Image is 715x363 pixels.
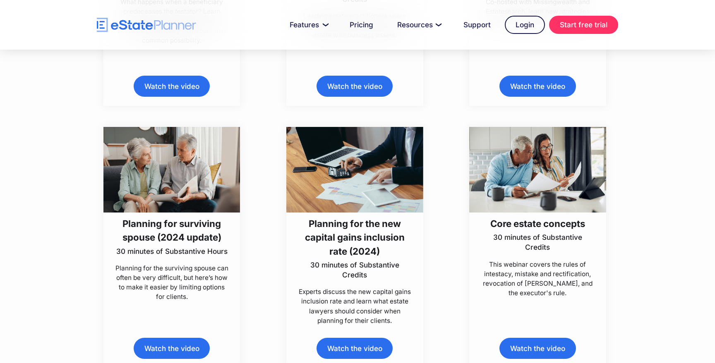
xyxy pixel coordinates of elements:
p: Experts discuss the new capital gains inclusion rate and learn what estate lawyers should conside... [298,287,412,325]
a: Resources [387,17,449,33]
a: Watch the video [499,338,576,359]
h3: Planning for the new capital gains inclusion rate (2024) [298,217,412,258]
a: Planning for surviving spouse (2024 update)30 minutes of Substantive HoursPlanning for the surviv... [103,127,240,302]
a: Start free trial [549,16,618,34]
a: Core estate concepts30 minutes of Substantive CreditsThis webinar covers the rules of intestacy, ... [469,127,606,298]
p: 30 minutes of Substantive Credits [298,260,412,280]
a: Support [453,17,501,33]
a: Pricing [340,17,383,33]
a: Features [280,17,336,33]
a: home [97,18,196,32]
a: Watch the video [134,338,210,359]
a: Watch the video [317,338,393,359]
h3: Core estate concepts [481,217,595,230]
a: Login [505,16,545,34]
p: 30 minutes of Substantive Credits [481,232,595,252]
h3: Planning for surviving spouse (2024 update) [115,217,229,244]
a: Watch the video [134,76,210,97]
a: Watch the video [499,76,576,97]
a: Planning for the new capital gains inclusion rate (2024)30 minutes of Substantive CreditsExperts ... [286,127,423,325]
p: Planning for the surviving spouse can often be very difficult, but here’s how to make it easier b... [115,263,229,302]
a: Watch the video [317,76,393,97]
p: 30 minutes of Substantive Hours [115,246,229,256]
p: This webinar covers the rules of intestacy, mistake and rectification, revocation of [PERSON_NAME... [481,260,595,298]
